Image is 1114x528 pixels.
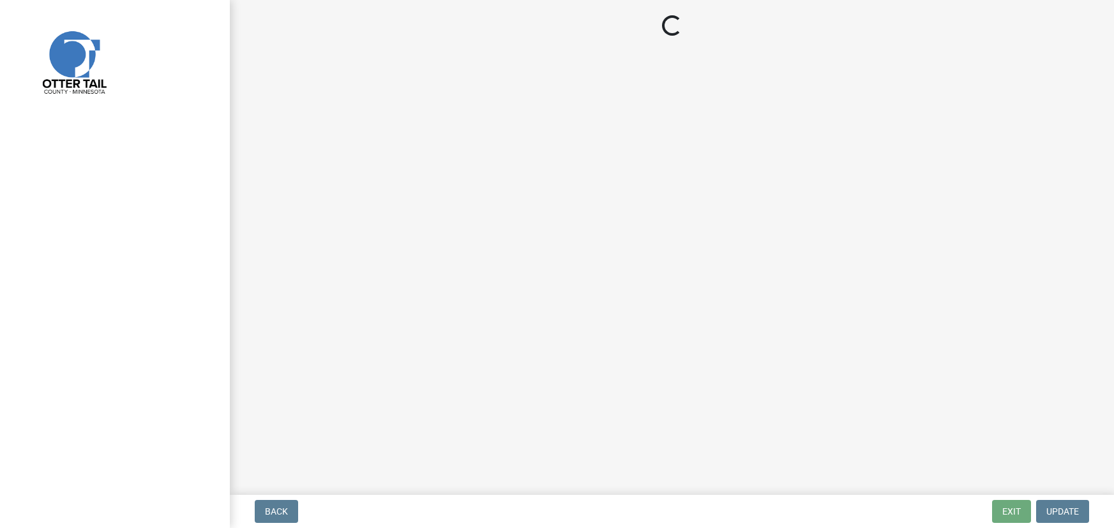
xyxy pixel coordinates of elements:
img: Otter Tail County, Minnesota [26,13,121,109]
button: Back [255,500,298,523]
button: Update [1036,500,1089,523]
span: Back [265,506,288,517]
button: Exit [992,500,1031,523]
span: Update [1046,506,1079,517]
